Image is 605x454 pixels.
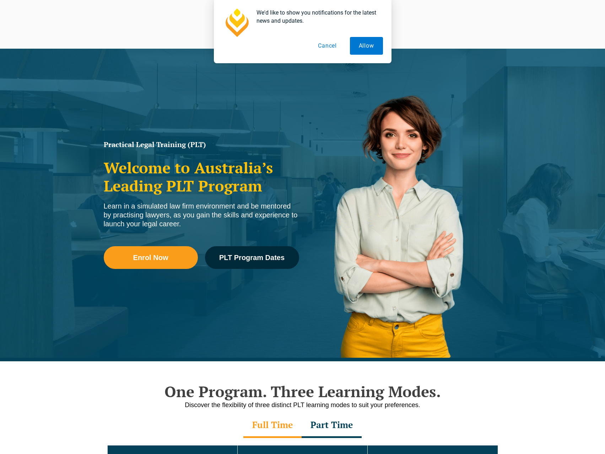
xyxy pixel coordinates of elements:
[350,37,383,55] button: Allow
[100,383,505,400] h2: One Program. Three Learning Modes.
[104,159,299,195] h2: Welcome to Australia’s Leading PLT Program
[219,254,285,261] span: PLT Program Dates
[133,254,168,261] span: Enrol Now
[222,9,251,37] img: notification icon
[302,413,362,438] div: Part Time
[243,413,302,438] div: Full Time
[104,141,299,148] h1: Practical Legal Training (PLT)
[104,202,299,228] div: Learn in a simulated law firm environment and be mentored by practising lawyers, as you gain the ...
[104,246,198,269] a: Enrol Now
[309,37,346,55] button: Cancel
[205,246,299,269] a: PLT Program Dates
[251,9,383,25] div: We'd like to show you notifications for the latest news and updates.
[100,401,505,410] p: Discover the flexibility of three distinct PLT learning modes to suit your preferences.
